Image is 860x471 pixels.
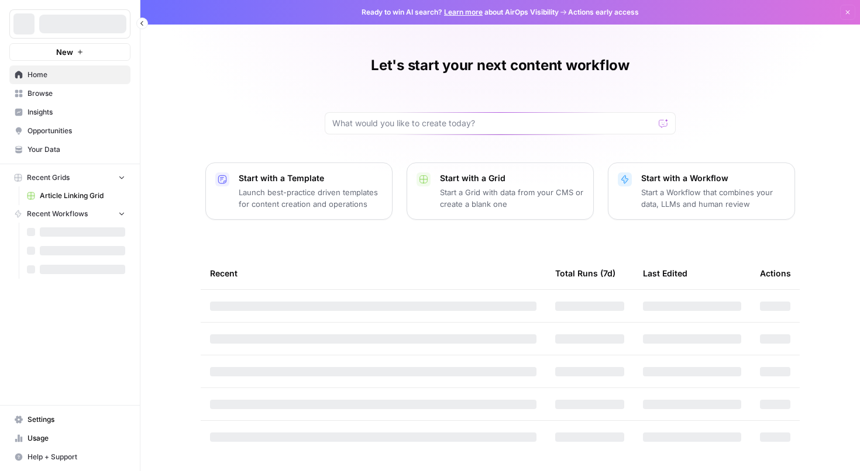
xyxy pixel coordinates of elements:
a: Learn more [444,8,483,16]
a: Article Linking Grid [22,186,130,205]
a: Settings [9,410,130,429]
span: Article Linking Grid [40,191,125,201]
a: Browse [9,84,130,103]
span: Recent Grids [27,172,70,183]
p: Start with a Workflow [641,172,785,184]
button: Start with a WorkflowStart a Workflow that combines your data, LLMs and human review [608,162,795,220]
span: Ready to win AI search? about AirOps Visibility [362,7,559,18]
span: Opportunities [27,126,125,136]
h1: Let's start your next content workflow [371,56,629,75]
button: Start with a TemplateLaunch best-practice driven templates for content creation and operations [205,162,393,220]
button: Help + Support [9,448,130,466]
span: Home [27,70,125,80]
button: Start with a GridStart a Grid with data from your CMS or create a blank one [407,162,594,220]
div: Actions [760,257,791,289]
a: Insights [9,103,130,122]
a: Opportunities [9,122,130,140]
div: Last Edited [643,257,687,289]
p: Start a Workflow that combines your data, LLMs and human review [641,186,785,210]
p: Start with a Grid [440,172,584,184]
span: Actions early access [568,7,639,18]
input: What would you like to create today? [332,117,654,129]
p: Start a Grid with data from your CMS or create a blank one [440,186,584,210]
span: Usage [27,433,125,444]
span: Help + Support [27,452,125,462]
span: Recent Workflows [27,209,88,219]
span: New [56,46,73,58]
a: Usage [9,429,130,448]
span: Browse [27,88,125,99]
p: Launch best-practice driven templates for content creation and operations [239,186,383,210]
a: Home [9,65,130,84]
span: Insights [27,107,125,117]
a: Your Data [9,140,130,159]
div: Recent [210,257,536,289]
span: Your Data [27,144,125,155]
p: Start with a Template [239,172,383,184]
button: Recent Grids [9,169,130,186]
div: Total Runs (7d) [555,257,615,289]
button: Recent Workflows [9,205,130,223]
span: Settings [27,414,125,425]
button: New [9,43,130,61]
